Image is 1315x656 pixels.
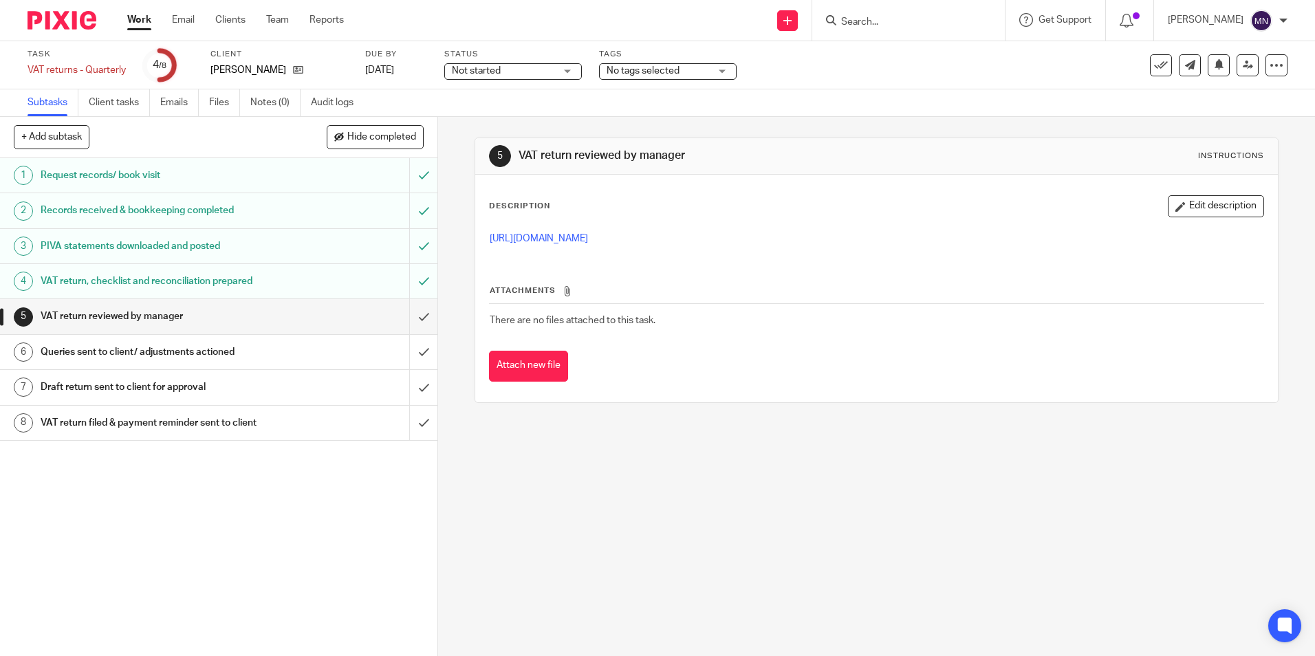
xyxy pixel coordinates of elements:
[14,342,33,362] div: 6
[490,316,655,325] span: There are no files attached to this task.
[840,17,964,29] input: Search
[14,307,33,327] div: 5
[347,132,416,143] span: Hide completed
[159,62,166,69] small: /8
[489,145,511,167] div: 5
[14,272,33,291] div: 4
[153,57,166,73] div: 4
[210,49,348,60] label: Client
[490,287,556,294] span: Attachments
[28,89,78,116] a: Subtasks
[250,89,301,116] a: Notes (0)
[365,49,427,60] label: Due by
[1198,151,1264,162] div: Instructions
[266,13,289,27] a: Team
[160,89,199,116] a: Emails
[365,65,394,75] span: [DATE]
[444,49,582,60] label: Status
[327,125,424,149] button: Hide completed
[14,125,89,149] button: + Add subtask
[41,377,277,397] h1: Draft return sent to client for approval
[490,234,588,243] a: [URL][DOMAIN_NAME]
[41,342,277,362] h1: Queries sent to client/ adjustments actioned
[489,201,550,212] p: Description
[1250,10,1272,32] img: svg%3E
[215,13,246,27] a: Clients
[1168,13,1243,27] p: [PERSON_NAME]
[607,66,680,76] span: No tags selected
[599,49,737,60] label: Tags
[309,13,344,27] a: Reports
[519,149,906,163] h1: VAT return reviewed by manager
[14,237,33,256] div: 3
[28,11,96,30] img: Pixie
[41,236,277,256] h1: PIVA statements downloaded and posted
[14,378,33,397] div: 7
[452,66,501,76] span: Not started
[28,49,126,60] label: Task
[489,351,568,382] button: Attach new file
[172,13,195,27] a: Email
[14,166,33,185] div: 1
[209,89,240,116] a: Files
[210,63,286,77] p: [PERSON_NAME]
[1168,195,1264,217] button: Edit description
[127,13,151,27] a: Work
[89,89,150,116] a: Client tasks
[14,201,33,221] div: 2
[28,63,126,77] div: VAT returns - Quarterly
[41,306,277,327] h1: VAT return reviewed by manager
[41,165,277,186] h1: Request records/ book visit
[1039,15,1091,25] span: Get Support
[311,89,364,116] a: Audit logs
[41,413,277,433] h1: VAT return filed & payment reminder sent to client
[41,200,277,221] h1: Records received & bookkeeping completed
[14,413,33,433] div: 8
[41,271,277,292] h1: VAT return, checklist and reconciliation prepared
